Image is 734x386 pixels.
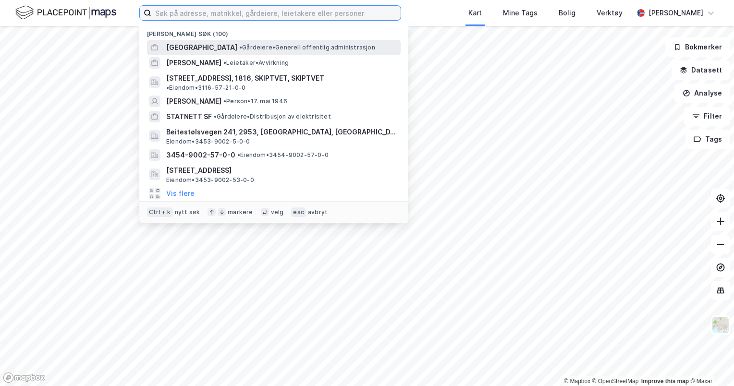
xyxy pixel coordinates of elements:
span: • [214,113,217,120]
div: esc [291,207,306,217]
button: Bokmerker [665,37,730,57]
span: Eiendom • 3116-57-21-0-0 [166,84,246,92]
span: • [237,151,240,158]
span: Beitestølsvegen 241, 2953, [GEOGRAPHIC_DATA], [GEOGRAPHIC_DATA] [166,126,397,138]
img: Z [711,316,730,334]
a: Mapbox [564,378,590,385]
span: [PERSON_NAME] [166,96,221,107]
a: Improve this map [641,378,689,385]
span: Leietaker • Avvirkning [223,59,289,67]
a: OpenStreetMap [592,378,639,385]
span: Person • 17. mai 1946 [223,97,287,105]
img: logo.f888ab2527a4732fd821a326f86c7f29.svg [15,4,116,21]
div: Verktøy [597,7,623,19]
input: Søk på adresse, matrikkel, gårdeiere, leietakere eller personer [151,6,401,20]
div: velg [271,208,284,216]
iframe: Chat Widget [686,340,734,386]
span: [STREET_ADDRESS] [166,165,397,176]
div: Kart [468,7,482,19]
span: Eiendom • 3453-9002-5-0-0 [166,138,250,145]
button: Vis flere [166,188,195,199]
span: • [239,44,242,51]
span: Eiendom • 3453-9002-53-0-0 [166,176,254,184]
span: [STREET_ADDRESS], 1816, SKIPTVET, SKIPTVET [166,72,324,84]
span: 3454-9002-57-0-0 [166,149,235,161]
span: • [223,97,226,105]
span: • [166,84,169,91]
div: [PERSON_NAME] [648,7,703,19]
span: [PERSON_NAME] [166,57,221,69]
span: Gårdeiere • Generell offentlig administrasjon [239,44,375,51]
div: Mine Tags [503,7,538,19]
button: Analyse [674,84,730,103]
div: Bolig [559,7,575,19]
div: avbryt [308,208,328,216]
span: • [223,59,226,66]
div: markere [228,208,253,216]
span: Eiendom • 3454-9002-57-0-0 [237,151,329,159]
a: Mapbox homepage [3,372,45,383]
span: Gårdeiere • Distribusjon av elektrisitet [214,113,331,121]
span: STATNETT SF [166,111,212,122]
button: Datasett [672,60,730,80]
span: [GEOGRAPHIC_DATA] [166,42,237,53]
div: Ctrl + k [147,207,173,217]
button: Tags [685,130,730,149]
button: Filter [684,107,730,126]
div: [PERSON_NAME] søk (100) [139,23,408,40]
div: nytt søk [175,208,200,216]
